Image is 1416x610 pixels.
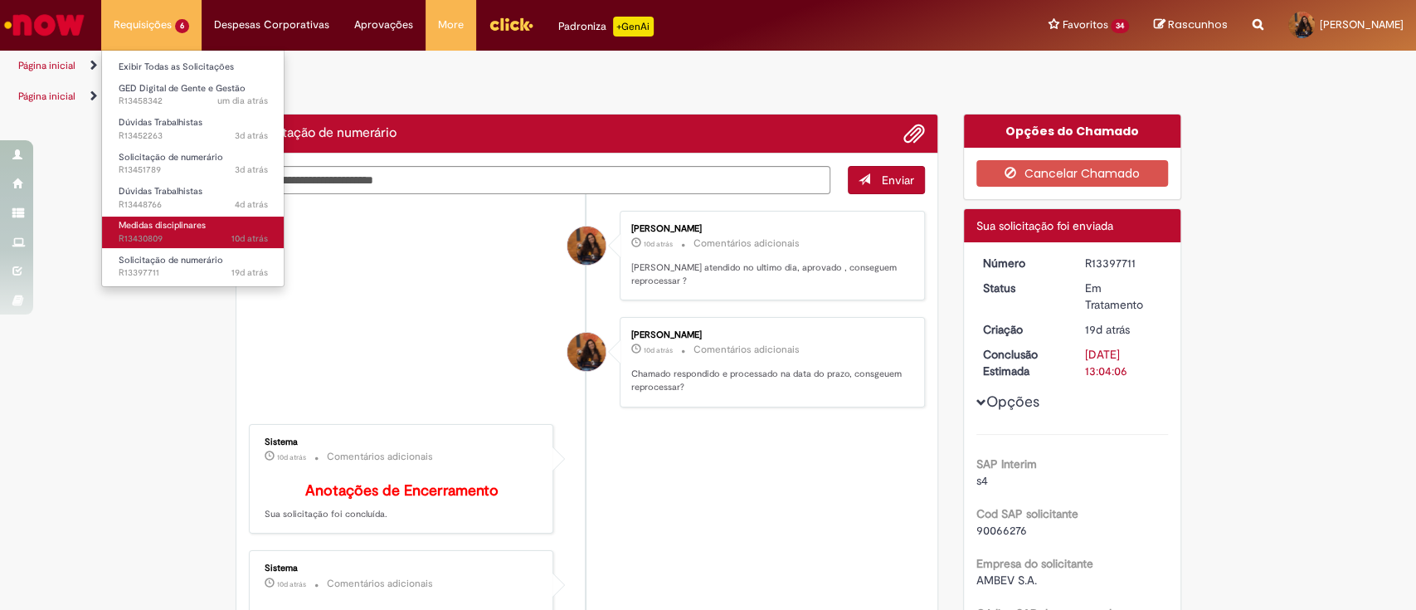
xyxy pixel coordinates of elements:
[119,266,268,280] span: R13397711
[119,219,206,232] span: Medidas disciplinares
[277,579,306,589] span: 10d atrás
[119,254,223,266] span: Solicitação de numerário
[693,343,800,357] small: Comentários adicionais
[848,166,925,194] button: Enviar
[964,115,1180,148] div: Opções do Chamado
[1062,17,1107,33] span: Favoritos
[644,239,673,249] time: 20/08/2025 08:36:58
[265,483,541,521] p: Sua solicitação foi concluída.
[631,261,908,287] p: [PERSON_NAME] atendido no ultimo dia, aprovado , conseguem reprocessar ?
[18,59,75,72] a: Página inicial
[644,239,673,249] span: 10d atrás
[1085,346,1162,379] div: [DATE] 13:04:06
[231,266,268,279] span: 19d atrás
[489,12,533,37] img: click_logo_yellow_360x200.png
[631,368,908,393] p: Chamado respondido e processado na data do prazo, consgeuem reprocessar?
[567,333,606,371] div: Talita de Souza Nardi
[235,129,268,142] span: 3d atrás
[354,17,413,33] span: Aprovações
[976,218,1113,233] span: Sua solicitação foi enviada
[12,81,932,112] ul: Trilhas de página
[119,198,268,212] span: R13448766
[102,114,285,144] a: Aberto R13452263 : Dúvidas Trabalhistas
[114,17,172,33] span: Requisições
[1085,322,1130,337] span: 19d atrás
[119,129,268,143] span: R13452263
[119,163,268,177] span: R13451789
[976,523,1027,538] span: 90066276
[976,456,1037,471] b: SAP Interim
[305,481,499,500] b: Anotações de Encerramento
[971,321,1073,338] dt: Criação
[119,116,202,129] span: Dúvidas Trabalhistas
[102,149,285,179] a: Aberto R13451789 : Solicitação de numerário
[119,185,202,198] span: Dúvidas Trabalhistas
[1154,17,1228,33] a: Rascunhos
[1085,280,1162,313] div: Em Tratamento
[102,80,285,110] a: Aberto R13458342 : GED Digital de Gente e Gestão
[971,255,1073,271] dt: Número
[249,126,397,141] h2: Solicitação de numerário Histórico de tíquete
[119,232,268,246] span: R13430809
[214,17,329,33] span: Despesas Corporativas
[235,198,268,211] span: 4d atrás
[567,227,606,265] div: Talita de Souza Nardi
[217,95,268,107] time: 28/08/2025 14:44:01
[119,82,246,95] span: GED Digital de Gente e Gestão
[693,237,800,251] small: Comentários adicionais
[1085,255,1162,271] div: R13397711
[631,224,908,234] div: [PERSON_NAME]
[327,577,433,591] small: Comentários adicionais
[102,251,285,282] a: Aberto R13397711 : Solicitação de numerário
[327,450,433,464] small: Comentários adicionais
[976,473,988,488] span: s4
[277,452,306,462] span: 10d atrás
[976,573,1037,588] span: AMBEV S.A.
[1320,17,1404,32] span: [PERSON_NAME]
[231,232,268,245] span: 10d atrás
[217,95,268,107] span: um dia atrás
[102,217,285,247] a: Aberto R13430809 : Medidas disciplinares
[438,17,464,33] span: More
[558,17,654,37] div: Padroniza
[231,266,268,279] time: 11/08/2025 15:14:56
[903,123,925,144] button: Adicionar anexos
[976,160,1168,187] button: Cancelar Chamado
[102,183,285,213] a: Aberto R13448766 : Dúvidas Trabalhistas
[231,232,268,245] time: 20/08/2025 08:28:23
[613,17,654,37] p: +GenAi
[2,8,87,41] img: ServiceNow
[1085,322,1130,337] time: 11/08/2025 15:14:55
[277,579,306,589] time: 19/08/2025 18:04:31
[971,346,1073,379] dt: Conclusão Estimada
[277,452,306,462] time: 19/08/2025 18:04:34
[175,19,189,33] span: 6
[265,437,541,447] div: Sistema
[18,90,75,103] a: Página inicial
[235,129,268,142] time: 27/08/2025 12:43:41
[1085,321,1162,338] div: 11/08/2025 15:14:55
[976,556,1093,571] b: Empresa do solicitante
[644,345,673,355] time: 20/08/2025 08:35:46
[101,50,285,287] ul: Requisições
[644,345,673,355] span: 10d atrás
[102,58,285,76] a: Exibir Todas as Solicitações
[12,51,932,81] ul: Trilhas de página
[249,166,831,194] textarea: Digite sua mensagem aqui...
[1111,19,1129,33] span: 34
[882,173,914,188] span: Enviar
[971,280,1073,296] dt: Status
[235,198,268,211] time: 26/08/2025 14:43:08
[976,506,1078,521] b: Cod SAP solicitante
[119,151,223,163] span: Solicitação de numerário
[235,163,268,176] time: 27/08/2025 11:13:05
[119,95,268,108] span: R13458342
[265,564,541,573] div: Sistema
[631,330,908,340] div: [PERSON_NAME]
[1168,17,1228,32] span: Rascunhos
[235,163,268,176] span: 3d atrás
